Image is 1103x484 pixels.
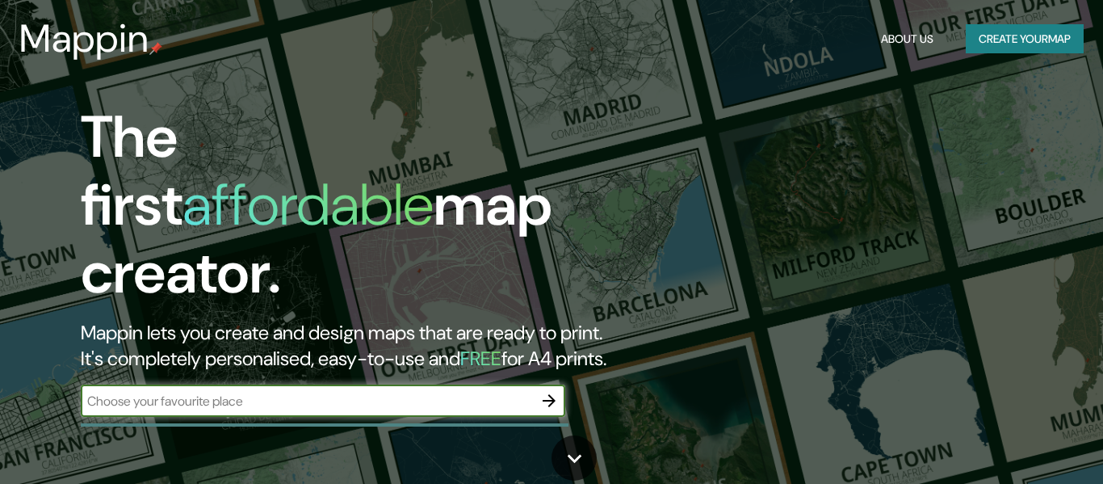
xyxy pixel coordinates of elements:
h1: affordable [182,167,434,242]
button: Create yourmap [966,24,1084,54]
h5: FREE [460,346,501,371]
h1: The first map creator. [81,103,632,320]
img: mappin-pin [149,42,162,55]
input: Choose your favourite place [81,392,533,410]
h3: Mappin [19,16,149,61]
h2: Mappin lets you create and design maps that are ready to print. It's completely personalised, eas... [81,320,632,372]
button: About Us [874,24,940,54]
